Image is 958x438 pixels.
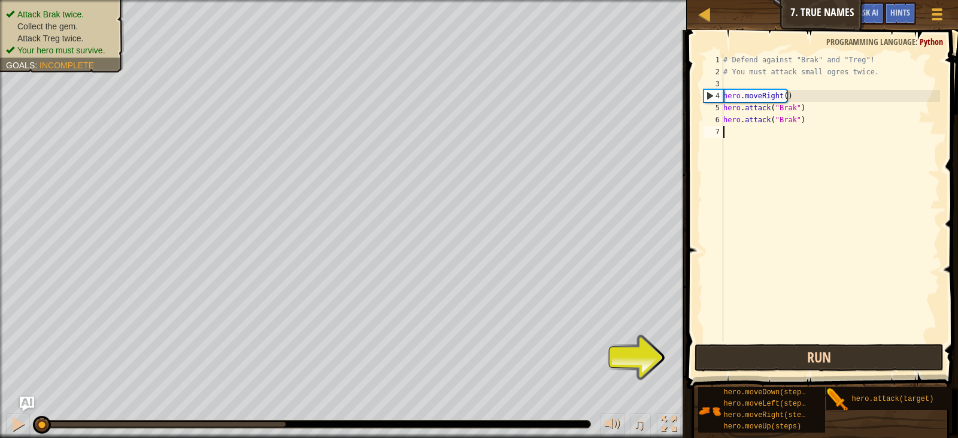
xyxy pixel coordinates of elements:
span: Programming language [826,36,915,47]
span: Ask AI [858,7,878,18]
span: hero.moveRight(steps) [724,411,814,419]
span: hero.attack(target) [852,395,934,403]
div: 7 [704,126,723,138]
span: Python [920,36,943,47]
span: Goals [6,61,35,70]
button: Ask AI [20,397,34,411]
img: portrait.png [826,388,849,411]
button: Toggle fullscreen [657,413,681,438]
span: Attack Treg twice. [17,34,83,43]
li: Collect the gem. [6,20,115,32]
span: ♫ [633,415,645,433]
div: 5 [704,102,723,114]
span: Hints [890,7,910,18]
span: Incomplete [40,61,94,70]
div: 3 [704,78,723,90]
div: 2 [704,66,723,78]
li: Your hero must survive. [6,44,115,56]
button: ♫ [630,413,651,438]
span: Your hero must survive. [17,46,105,55]
button: Ctrl + P: Pause [6,413,30,438]
img: portrait.png [698,400,721,422]
div: 4 [704,90,723,102]
span: : [35,61,40,70]
span: Attack Brak twice. [17,10,84,19]
button: Ask AI [852,2,884,25]
span: hero.moveLeft(steps) [724,400,810,408]
li: Attack Treg twice. [6,32,115,44]
span: hero.moveUp(steps) [724,422,802,431]
span: hero.moveDown(steps) [724,388,810,397]
button: Run [695,344,944,371]
button: Adjust volume [601,413,624,438]
div: 6 [704,114,723,126]
button: Show game menu [922,2,952,31]
span: : [915,36,920,47]
li: Attack Brak twice. [6,8,115,20]
div: 1 [704,54,723,66]
span: Collect the gem. [17,22,78,31]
